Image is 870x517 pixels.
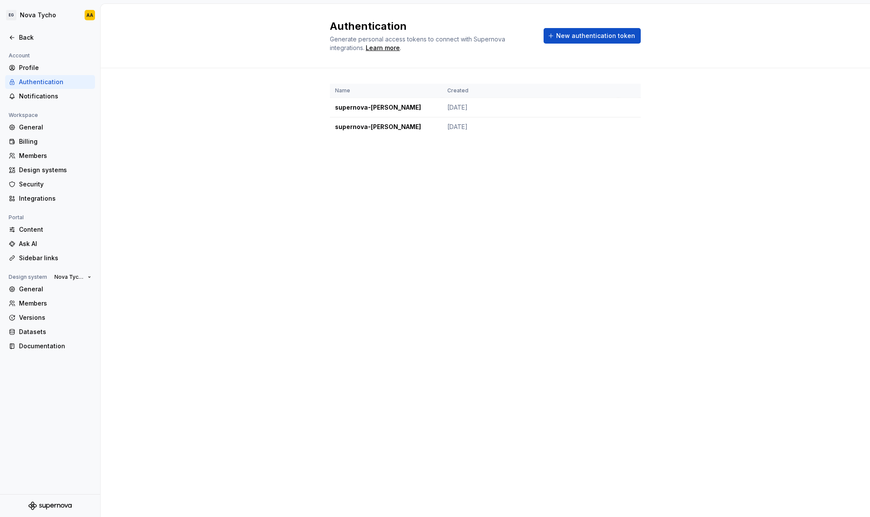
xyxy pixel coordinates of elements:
[5,325,95,339] a: Datasets
[19,342,92,350] div: Documentation
[442,98,618,117] td: [DATE]
[330,84,442,98] th: Name
[5,282,95,296] a: General
[19,194,92,203] div: Integrations
[330,19,533,33] h2: Authentication
[19,78,92,86] div: Authentication
[19,285,92,293] div: General
[5,272,51,282] div: Design system
[19,151,92,160] div: Members
[5,296,95,310] a: Members
[5,61,95,75] a: Profile
[20,11,56,19] div: Nova Tycho
[19,137,92,146] div: Billing
[28,501,72,510] svg: Supernova Logo
[54,274,84,281] span: Nova Tycho
[19,33,92,42] div: Back
[19,123,92,132] div: General
[5,135,95,148] a: Billing
[544,28,641,44] button: New authentication token
[19,180,92,189] div: Security
[366,44,400,52] a: Learn more
[6,10,16,20] div: EG
[364,45,401,51] span: .
[5,223,95,236] a: Content
[330,98,442,117] td: supernova-[PERSON_NAME]
[19,254,92,262] div: Sidebar links
[5,177,95,191] a: Security
[2,6,98,25] button: EGNova TychoAA
[5,237,95,251] a: Ask AI
[556,32,635,40] span: New authentication token
[5,31,95,44] a: Back
[19,328,92,336] div: Datasets
[5,163,95,177] a: Design systems
[5,192,95,205] a: Integrations
[86,12,93,19] div: AA
[5,339,95,353] a: Documentation
[5,212,27,223] div: Portal
[330,117,442,137] td: supernova-[PERSON_NAME]
[19,240,92,248] div: Ask AI
[19,299,92,308] div: Members
[5,89,95,103] a: Notifications
[5,311,95,325] a: Versions
[5,110,41,120] div: Workspace
[5,75,95,89] a: Authentication
[442,84,618,98] th: Created
[5,120,95,134] a: General
[19,166,92,174] div: Design systems
[5,149,95,163] a: Members
[5,50,33,61] div: Account
[5,251,95,265] a: Sidebar links
[19,225,92,234] div: Content
[330,35,507,51] span: Generate personal access tokens to connect with Supernova integrations.
[19,92,92,101] div: Notifications
[19,313,92,322] div: Versions
[442,117,618,137] td: [DATE]
[19,63,92,72] div: Profile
